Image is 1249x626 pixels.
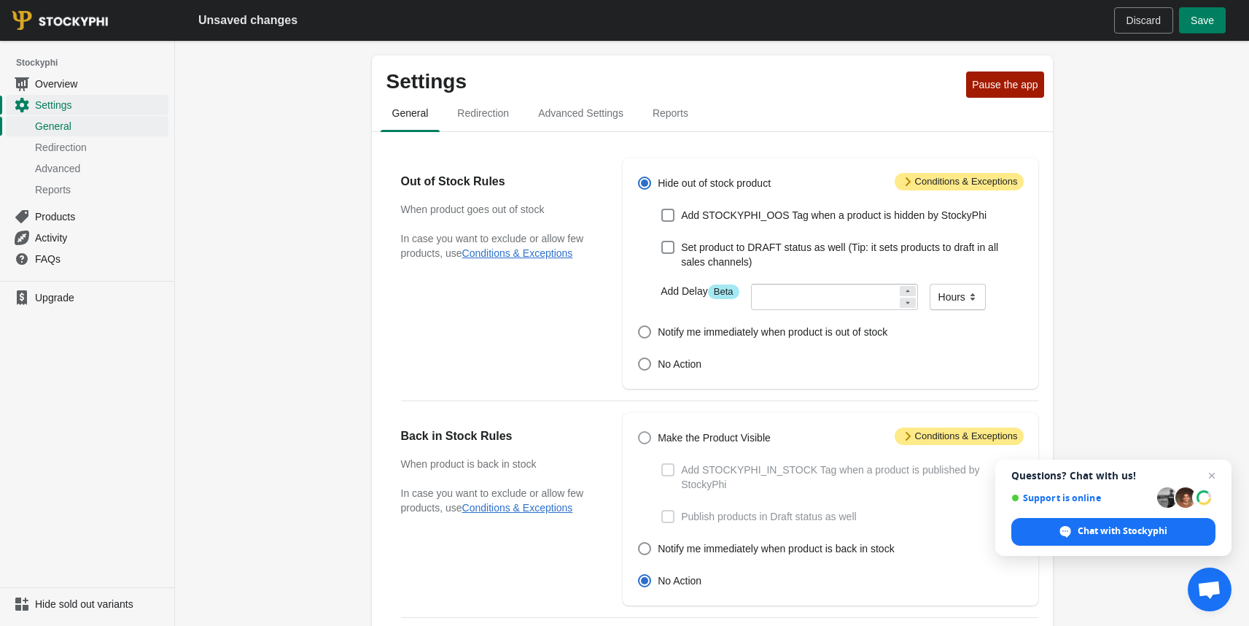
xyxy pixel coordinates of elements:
a: Settings [6,94,168,115]
span: Hide out of stock product [658,176,771,190]
span: Add STOCKYPHI_IN_STOCK Tag when a product is published by StockyPhi [681,463,1023,492]
span: Settings [35,98,166,112]
span: Save [1191,15,1214,26]
button: redirection [443,94,524,132]
span: Conditions & Exceptions [895,173,1024,190]
span: Notify me immediately when product is back in stock [658,541,894,556]
a: Products [6,206,168,227]
span: Notify me immediately when product is out of stock [658,325,887,339]
span: No Action [658,357,701,371]
span: Redirection [35,140,166,155]
button: Conditions & Exceptions [462,247,573,259]
button: Advanced settings [524,94,638,132]
span: FAQs [35,252,166,266]
p: In case you want to exclude or allow few products, use [401,486,594,515]
button: Save [1179,7,1226,34]
span: Discard [1127,15,1161,26]
span: Beta [708,285,739,299]
span: Advanced [35,161,166,176]
p: Settings [386,70,961,93]
span: Support is online [1011,492,1152,503]
a: Open chat [1188,568,1232,611]
a: FAQs [6,248,168,269]
a: Activity [6,227,168,248]
a: Overview [6,73,168,94]
span: Products [35,209,166,224]
span: Set product to DRAFT status as well (Tip: it sets products to draft in all sales channels) [681,240,1023,269]
p: In case you want to exclude or allow few products, use [401,231,594,260]
a: Reports [6,179,168,200]
a: Hide sold out variants [6,594,168,614]
label: Add Delay [661,284,739,299]
span: Questions? Chat with us! [1011,470,1215,482]
span: Redirection [445,100,521,126]
button: Pause the app [966,72,1043,98]
h3: When product goes out of stock [401,202,594,217]
span: No Action [658,573,701,588]
span: Chat with Stockyphi [1011,518,1215,546]
span: Pause the app [972,79,1038,90]
button: reports [638,94,703,132]
h3: When product is back in stock [401,457,594,471]
h2: Unsaved changes [198,12,297,29]
span: Advanced Settings [526,100,635,126]
span: General [381,100,440,126]
span: Reports [641,100,700,126]
h2: Back in Stock Rules [401,428,594,445]
span: Chat with Stockyphi [1078,525,1167,538]
span: Add STOCKYPHI_OOS Tag when a product is hidden by StockyPhi [681,208,987,223]
span: Activity [35,231,166,245]
button: general [378,94,443,132]
span: Reports [35,182,166,197]
span: Hide sold out variants [35,597,166,611]
span: General [35,119,166,134]
span: Publish products in Draft status as well [681,509,856,524]
button: Discard [1114,7,1173,34]
span: Stockyphi [16,55,174,70]
a: Advanced [6,158,168,179]
span: Overview [35,77,166,91]
span: Make the Product Visible [658,430,771,445]
a: Upgrade [6,287,168,308]
button: Conditions & Exceptions [462,502,573,514]
a: Redirection [6,136,168,158]
span: Upgrade [35,290,166,305]
span: Conditions & Exceptions [895,428,1024,445]
h2: Out of Stock Rules [401,173,594,190]
a: General [6,115,168,136]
